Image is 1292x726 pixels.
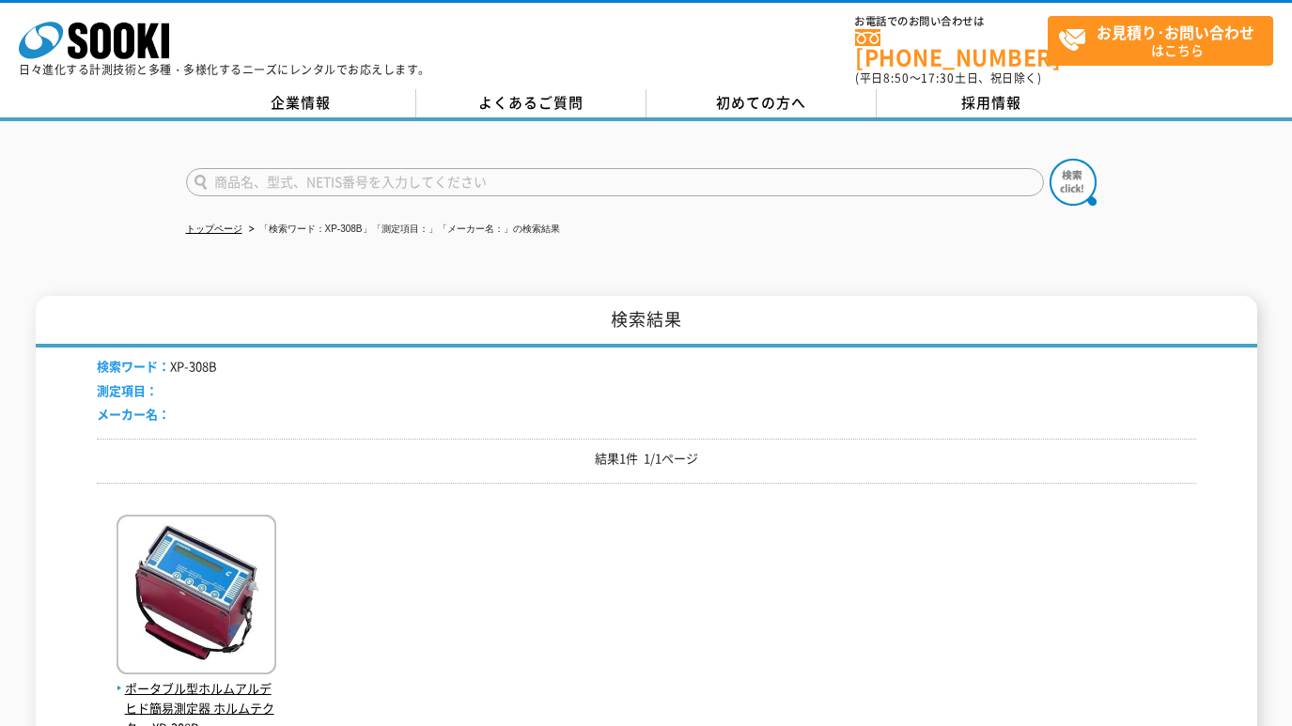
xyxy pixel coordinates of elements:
p: 日々進化する計測技術と多種・多様化するニーズにレンタルでお応えします。 [19,64,430,75]
span: 測定項目： [97,381,158,399]
img: XP-308B [117,515,276,679]
a: 採用情報 [877,89,1107,117]
h1: 検索結果 [36,296,1257,348]
a: よくあるご質問 [416,89,646,117]
a: トップページ [186,224,242,234]
span: お電話でのお問い合わせは [855,16,1048,27]
img: btn_search.png [1050,159,1097,206]
span: メーカー名： [97,405,170,423]
span: 8:50 [883,70,910,86]
span: 17:30 [921,70,955,86]
a: お見積り･お問い合わせはこちら [1048,16,1273,66]
span: はこちら [1058,17,1272,64]
li: XP-308B [97,357,217,377]
span: 初めての方へ [716,92,806,113]
input: 商品名、型式、NETIS番号を入力してください [186,168,1044,196]
a: [PHONE_NUMBER] [855,29,1048,68]
span: (平日 ～ 土日、祝日除く) [855,70,1041,86]
strong: お見積り･お問い合わせ [1097,21,1254,43]
span: 検索ワード： [97,357,170,375]
a: 初めての方へ [646,89,877,117]
p: 結果1件 1/1ページ [97,449,1196,469]
a: 企業情報 [186,89,416,117]
li: 「検索ワード：XP-308B」「測定項目：」「メーカー名：」の検索結果 [245,220,560,239]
